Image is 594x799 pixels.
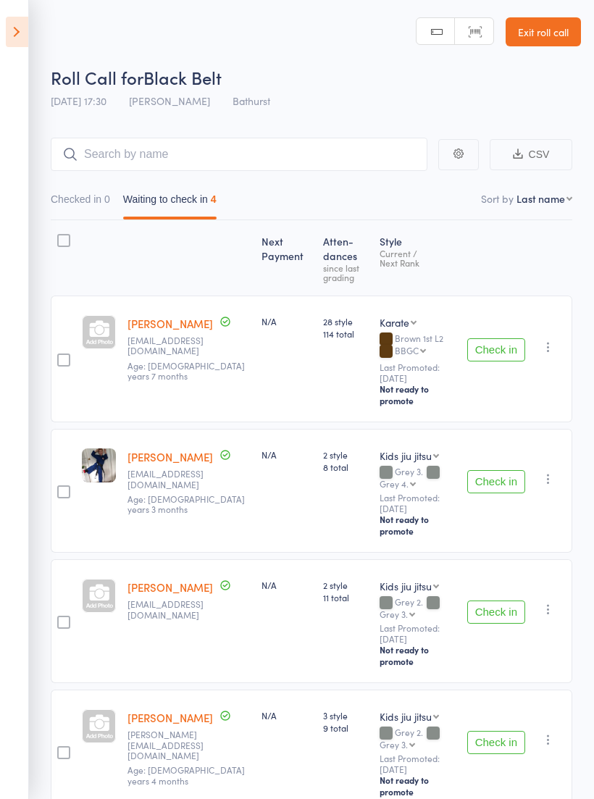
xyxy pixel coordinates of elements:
[481,191,514,206] label: Sort by
[323,709,368,721] span: 3 style
[143,65,222,89] span: Black Belt
[127,764,245,786] span: Age: [DEMOGRAPHIC_DATA] years 4 months
[317,227,374,289] div: Atten­dances
[380,479,409,488] div: Grey 4.
[467,470,525,493] button: Check in
[380,248,456,267] div: Current / Next Rank
[467,731,525,754] button: Check in
[127,359,245,382] span: Age: [DEMOGRAPHIC_DATA] years 7 months
[127,580,213,595] a: [PERSON_NAME]
[395,346,419,355] div: BBGC
[51,93,106,108] span: [DATE] 17:30
[380,597,456,619] div: Grey 2.
[323,315,368,327] span: 28 style
[127,729,222,761] small: Michelle.weal1504@gmail.com
[323,591,368,603] span: 11 total
[380,709,432,724] div: Kids jiu jitsu
[380,644,456,667] div: Not ready to promote
[380,740,408,749] div: Grey 3.
[51,186,110,219] button: Checked in0
[467,338,525,361] button: Check in
[380,579,432,593] div: Kids jiu jitsu
[104,193,110,205] div: 0
[127,316,213,331] a: [PERSON_NAME]
[374,227,461,289] div: Style
[211,193,217,205] div: 4
[380,753,456,774] small: Last Promoted: [DATE]
[467,601,525,624] button: Check in
[380,333,456,358] div: Brown 1st L2
[127,710,213,725] a: [PERSON_NAME]
[516,191,565,206] div: Last name
[506,17,581,46] a: Exit roll call
[380,448,432,463] div: Kids jiu jitsu
[323,721,368,734] span: 9 total
[262,315,311,327] div: N/A
[380,609,408,619] div: Grey 3.
[262,709,311,721] div: N/A
[127,493,245,515] span: Age: [DEMOGRAPHIC_DATA] years 3 months
[323,579,368,591] span: 2 style
[256,227,317,289] div: Next Payment
[233,93,270,108] span: Bathurst
[380,623,456,644] small: Last Promoted: [DATE]
[51,65,143,89] span: Roll Call for
[323,448,368,461] span: 2 style
[380,514,456,537] div: Not ready to promote
[380,727,456,749] div: Grey 2.
[82,448,116,482] img: image1709864255.png
[127,599,222,620] small: Teganperry44@gmail.com
[127,335,222,356] small: shelly1046@live.com
[51,138,427,171] input: Search by name
[490,139,572,170] button: CSV
[262,579,311,591] div: N/A
[380,362,456,383] small: Last Promoted: [DATE]
[380,774,456,798] div: Not ready to promote
[123,186,217,219] button: Waiting to check in4
[262,448,311,461] div: N/A
[380,467,456,488] div: Grey 3.
[323,263,368,282] div: since last grading
[380,383,456,406] div: Not ready to promote
[127,449,213,464] a: [PERSON_NAME]
[323,461,368,473] span: 8 total
[380,493,456,514] small: Last Promoted: [DATE]
[380,315,409,330] div: Karate
[129,93,210,108] span: [PERSON_NAME]
[127,469,222,490] small: rowie.j.90@hotmail.com
[323,327,368,340] span: 114 total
